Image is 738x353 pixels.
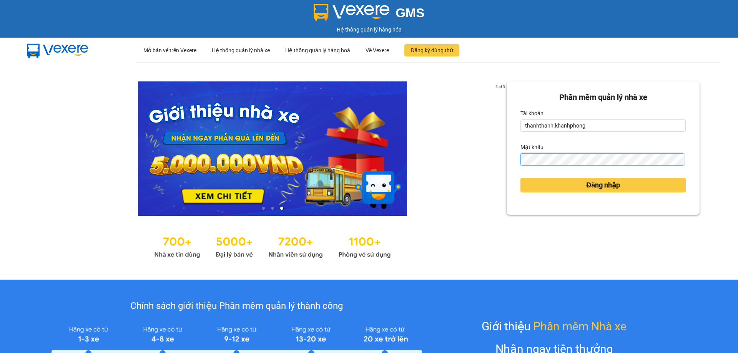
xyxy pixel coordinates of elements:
[404,44,459,56] button: Đăng ký dùng thử
[212,38,270,63] div: Hệ thống quản lý nhà xe
[2,25,736,34] div: Hệ thống quản lý hàng hóa
[38,81,49,216] button: previous slide / item
[411,46,453,55] span: Đăng ký dùng thử
[314,4,390,21] img: logo 2
[366,38,389,63] div: Về Vexere
[520,178,686,192] button: Đăng nhập
[19,38,96,63] img: mbUUG5Q.png
[533,317,627,335] span: Phần mềm Nhà xe
[262,207,265,210] li: slide item 1
[586,180,620,191] span: Đăng nhập
[285,38,350,63] div: Hệ thống quản lý hàng hoá
[520,141,544,153] label: Mật khẩu
[520,119,686,132] input: Tài khoản
[314,12,425,18] a: GMS
[396,6,424,20] span: GMS
[482,317,627,335] div: Giới thiệu
[280,207,283,210] li: slide item 3
[520,153,684,166] input: Mật khẩu
[520,107,544,119] label: Tài khoản
[143,38,196,63] div: Mở bán vé trên Vexere
[52,299,422,313] div: Chính sách giới thiệu Phần mềm quản lý thành công
[493,81,507,91] p: 3 of 3
[496,81,507,216] button: next slide / item
[520,91,686,103] div: Phần mềm quản lý nhà xe
[154,231,391,260] img: Statistics.png
[271,207,274,210] li: slide item 2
